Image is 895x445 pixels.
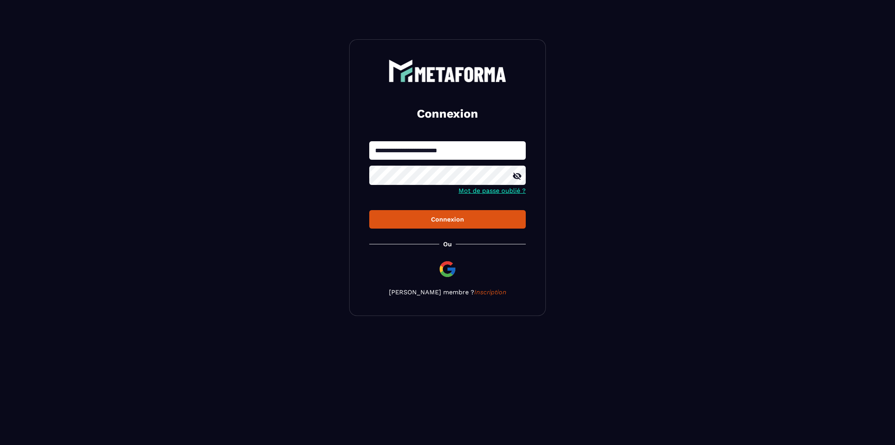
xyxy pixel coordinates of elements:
img: logo [389,59,506,82]
h2: Connexion [379,106,516,122]
button: Connexion [369,210,526,229]
p: Ou [443,240,452,248]
p: [PERSON_NAME] membre ? [369,288,526,296]
a: Inscription [474,288,506,296]
a: Mot de passe oublié ? [459,187,526,194]
img: google [438,260,457,279]
a: logo [369,59,526,82]
div: Connexion [376,216,519,223]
